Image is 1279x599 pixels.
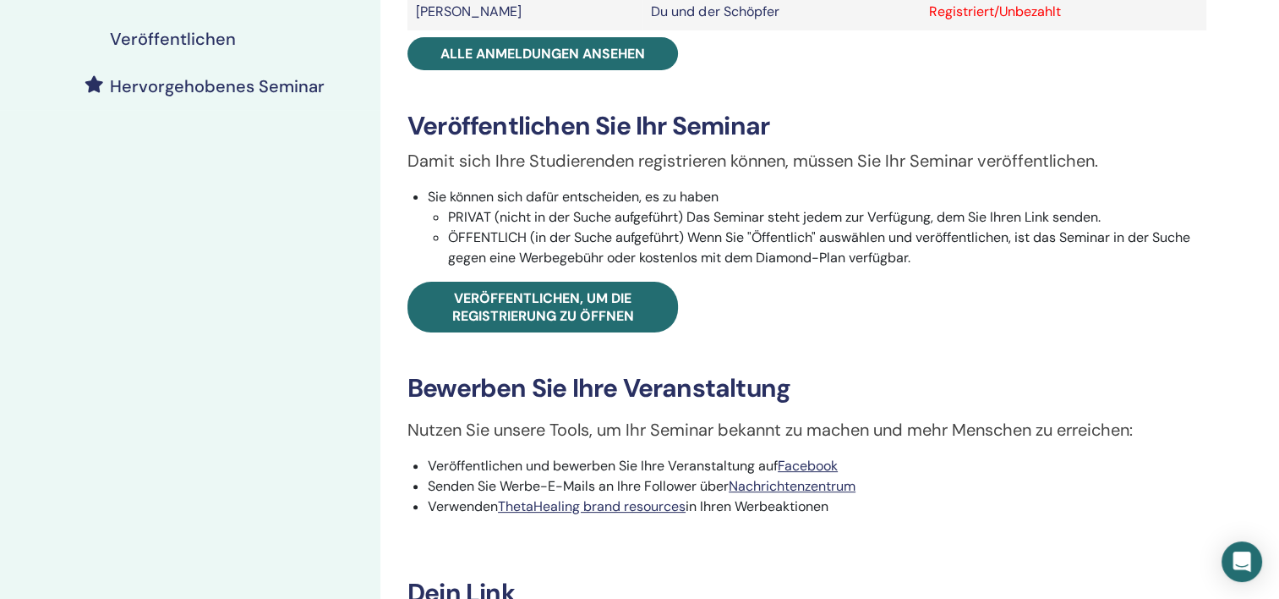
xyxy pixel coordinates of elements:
div: Öffnen Sie den Intercom Messenger [1222,541,1262,582]
p: Damit sich Ihre Studierenden registrieren können, müssen Sie Ihr Seminar veröffentlichen. [407,148,1206,173]
h3: Bewerben Sie Ihre Veranstaltung [407,373,1206,404]
li: ÖFFENTLICH (in der Suche aufgeführt) Wenn Sie "Öffentlich" auswählen und veröffentlichen, ist das... [448,228,1206,268]
h4: Veröffentlichen [110,29,236,49]
li: Veröffentlichen und bewerben Sie Ihre Veranstaltung auf [428,456,1206,476]
span: Alle Anmeldungen ansehen [440,45,645,63]
a: Veröffentlichen, um die Registrierung zu öffnen [407,282,678,332]
h3: Veröffentlichen Sie Ihr Seminar [407,111,1206,141]
div: Registriert/Unbezahlt [929,2,1198,22]
p: Nutzen Sie unsere Tools, um Ihr Seminar bekannt zu machen und mehr Menschen zu erreichen: [407,417,1206,442]
a: Facebook [778,457,838,475]
a: ThetaHealing brand resources [498,497,686,515]
a: Nachrichtenzentrum [729,477,855,495]
li: Verwenden in Ihren Werbeaktionen [428,497,1206,517]
li: PRIVAT (nicht in der Suche aufgeführt) Das Seminar steht jedem zur Verfügung, dem Sie Ihren Link ... [448,207,1206,228]
h4: Hervorgehobenes Seminar [110,76,325,96]
li: Senden Sie Werbe-E-Mails an Ihre Follower über [428,476,1206,497]
a: Alle Anmeldungen ansehen [407,37,678,70]
span: Veröffentlichen, um die Registrierung zu öffnen [452,289,634,325]
font: Sie können sich dafür entscheiden, es zu haben [428,188,719,206]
